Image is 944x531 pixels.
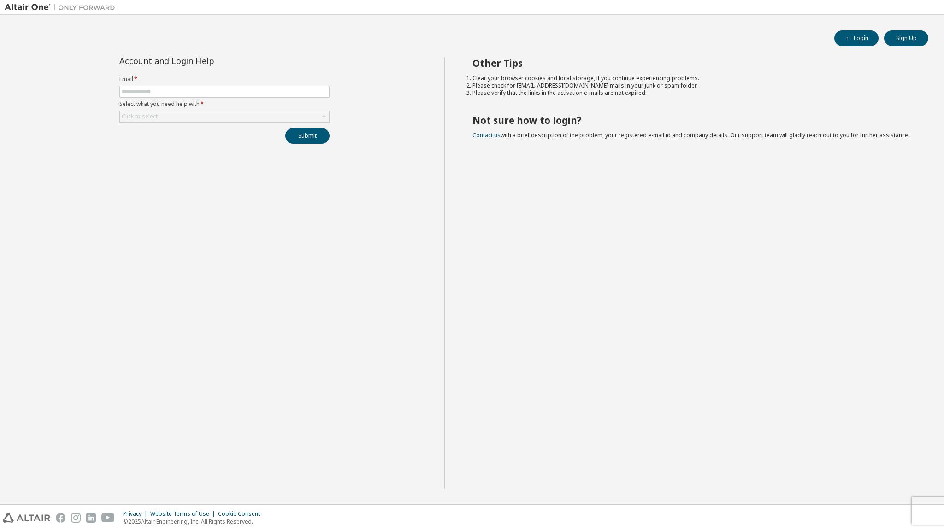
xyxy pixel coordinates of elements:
[472,114,912,126] h2: Not sure how to login?
[119,100,330,108] label: Select what you need help with
[86,513,96,523] img: linkedin.svg
[472,75,912,82] li: Clear your browser cookies and local storage, if you continue experiencing problems.
[834,30,879,46] button: Login
[119,57,288,64] div: Account and Login Help
[5,3,120,12] img: Altair One
[472,131,501,139] a: Contact us
[150,510,218,518] div: Website Terms of Use
[71,513,81,523] img: instagram.svg
[101,513,115,523] img: youtube.svg
[123,518,265,525] p: © 2025 Altair Engineering, Inc. All Rights Reserved.
[472,57,912,69] h2: Other Tips
[56,513,65,523] img: facebook.svg
[120,111,329,122] div: Click to select
[218,510,265,518] div: Cookie Consent
[472,89,912,97] li: Please verify that the links in the activation e-mails are not expired.
[285,128,330,144] button: Submit
[472,82,912,89] li: Please check for [EMAIL_ADDRESS][DOMAIN_NAME] mails in your junk or spam folder.
[123,510,150,518] div: Privacy
[472,131,909,139] span: with a brief description of the problem, your registered e-mail id and company details. Our suppo...
[3,513,50,523] img: altair_logo.svg
[884,30,928,46] button: Sign Up
[122,113,158,120] div: Click to select
[119,76,330,83] label: Email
